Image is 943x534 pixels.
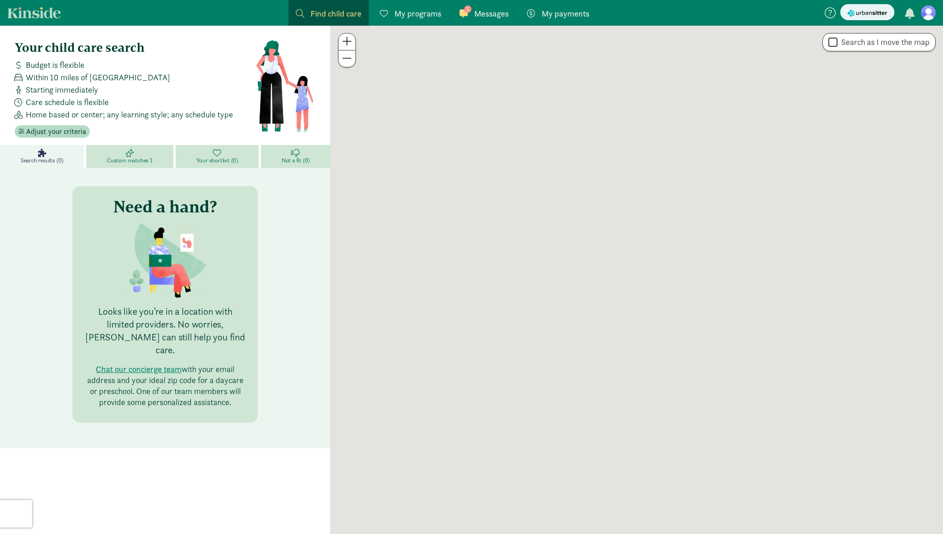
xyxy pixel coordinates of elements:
[311,7,361,20] span: Find child care
[86,145,176,168] a: Custom matches 1
[15,125,90,138] button: Adjust your criteria
[26,96,109,108] span: Care schedule is flexible
[21,157,63,164] span: Search results (0)
[196,157,238,164] span: Your shortlist (0)
[26,108,233,121] span: Home based or center; any learning style; any schedule type
[26,126,86,137] span: Adjust your criteria
[542,7,589,20] span: My payments
[394,7,441,20] span: My programs
[26,59,84,71] span: Budget is flexible
[26,71,170,83] span: Within 10 miles of [GEOGRAPHIC_DATA]
[261,145,330,168] a: Not a fit (0)
[464,6,471,13] span: 1
[26,83,98,96] span: Starting immediately
[282,157,310,164] span: Not a fit (0)
[83,364,247,408] p: with your email address and your ideal zip code for a daycare or preschool. One of our team membe...
[107,157,153,164] span: Custom matches 1
[113,197,217,216] h3: Need a hand?
[15,40,255,55] h4: Your child care search
[629,272,645,288] div: Click to see details
[848,8,887,18] img: urbansitter_logo_small.svg
[474,7,509,20] span: Messages
[96,364,182,375] button: Chat our concierge team
[7,7,61,18] a: Kinside
[83,305,247,356] p: Looks like you’re in a location with limited providers. No worries, [PERSON_NAME] can still help ...
[838,37,930,48] label: Search as I move the map
[176,145,261,168] a: Your shortlist (0)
